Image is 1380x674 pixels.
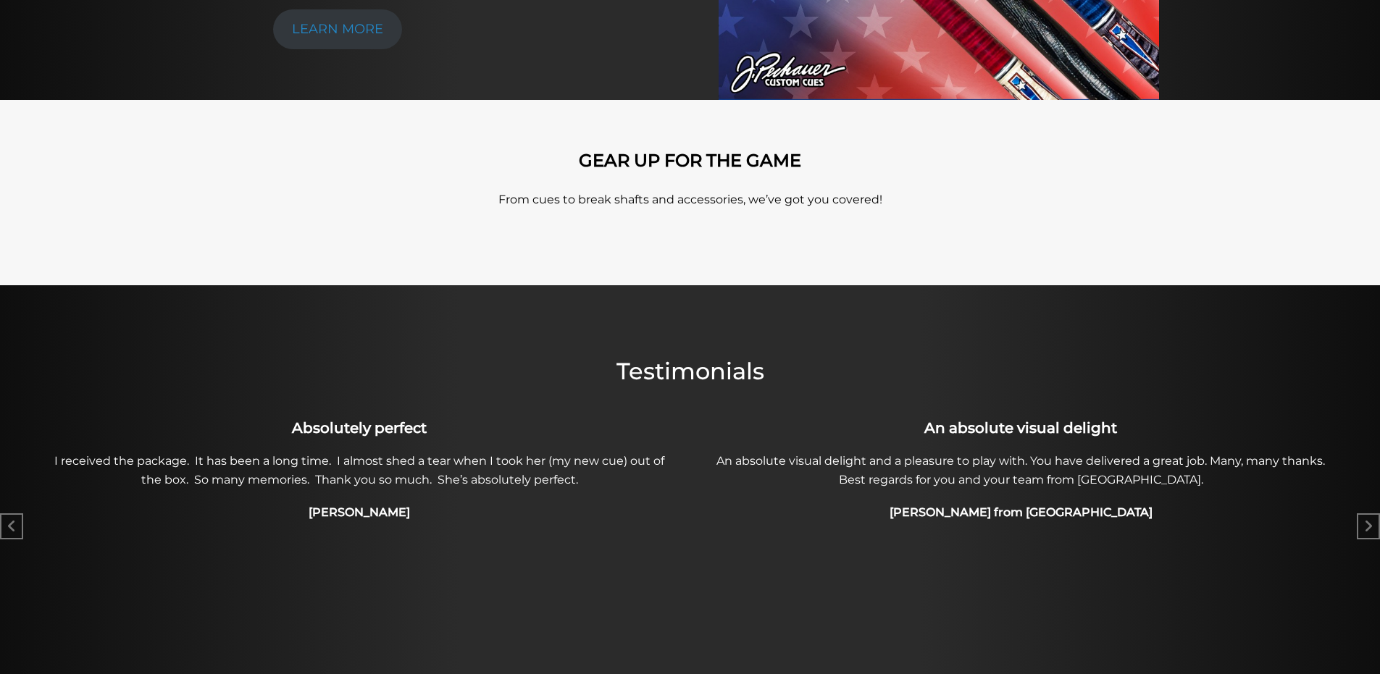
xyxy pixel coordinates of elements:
h3: An absolute visual delight [698,417,1344,439]
p: An absolute visual delight and a pleasure to play with. You have delivered a great job. Many, man... [698,452,1344,489]
div: 1 / 49 [36,416,683,528]
h4: [PERSON_NAME] from [GEOGRAPHIC_DATA] [698,504,1344,521]
p: I received the package. It has been a long time. I almost shed a tear when I took her (my new cue... [37,452,682,489]
div: 2 / 49 [698,416,1345,528]
p: From cues to break shafts and accessories, we’ve got you covered! [277,191,1103,208]
a: LEARN MORE [273,9,402,49]
h3: Absolutely perfect [37,417,682,439]
strong: GEAR UP FOR THE GAME [579,150,801,171]
h4: [PERSON_NAME] [37,504,682,521]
